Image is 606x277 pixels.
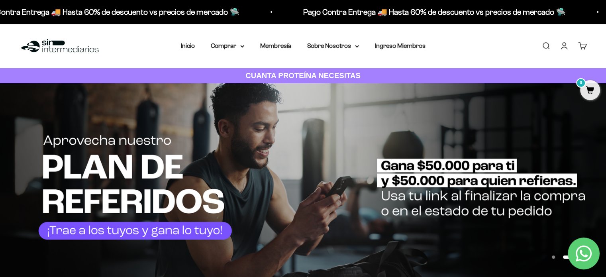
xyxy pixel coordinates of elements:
summary: Comprar [211,41,244,51]
p: Pago Contra Entrega 🚚 Hasta 60% de descuento vs precios de mercado 🛸 [302,6,564,18]
a: Ingreso Miembros [375,42,426,49]
a: Inicio [181,42,195,49]
strong: CUANTA PROTEÍNA NECESITAS [245,71,361,80]
a: Membresía [260,42,291,49]
mark: 0 [576,78,586,88]
a: 0 [580,86,600,95]
summary: Sobre Nosotros [307,41,359,51]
